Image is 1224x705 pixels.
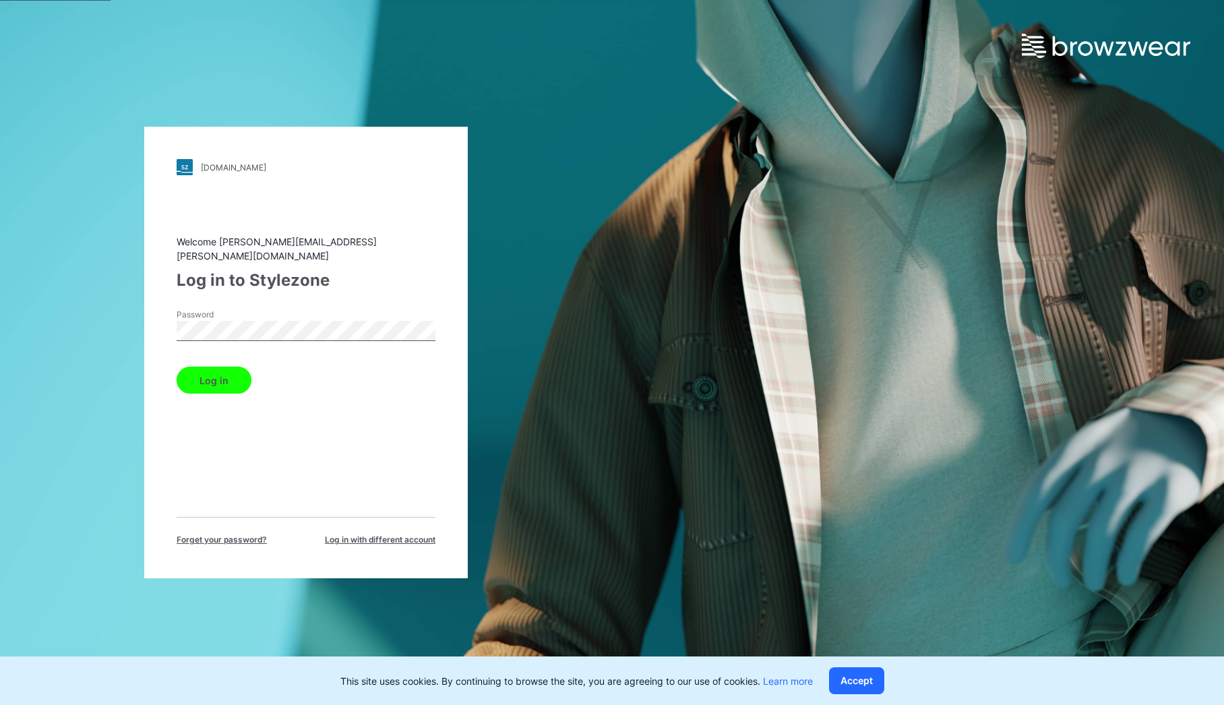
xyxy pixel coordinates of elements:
img: stylezone-logo.562084cfcfab977791bfbf7441f1a819.svg [177,159,193,175]
div: Welcome [PERSON_NAME][EMAIL_ADDRESS][PERSON_NAME][DOMAIN_NAME] [177,235,435,263]
a: Learn more [763,675,813,687]
label: Password [177,309,271,321]
span: Log in with different account [325,534,435,546]
button: Log in [177,367,251,394]
span: Forget your password? [177,534,267,546]
a: [DOMAIN_NAME] [177,159,435,175]
p: This site uses cookies. By continuing to browse the site, you are agreeing to our use of cookies. [340,674,813,688]
img: browzwear-logo.e42bd6dac1945053ebaf764b6aa21510.svg [1022,34,1190,58]
button: Accept [829,667,884,694]
div: Log in to Stylezone [177,268,435,293]
div: [DOMAIN_NAME] [201,162,266,173]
